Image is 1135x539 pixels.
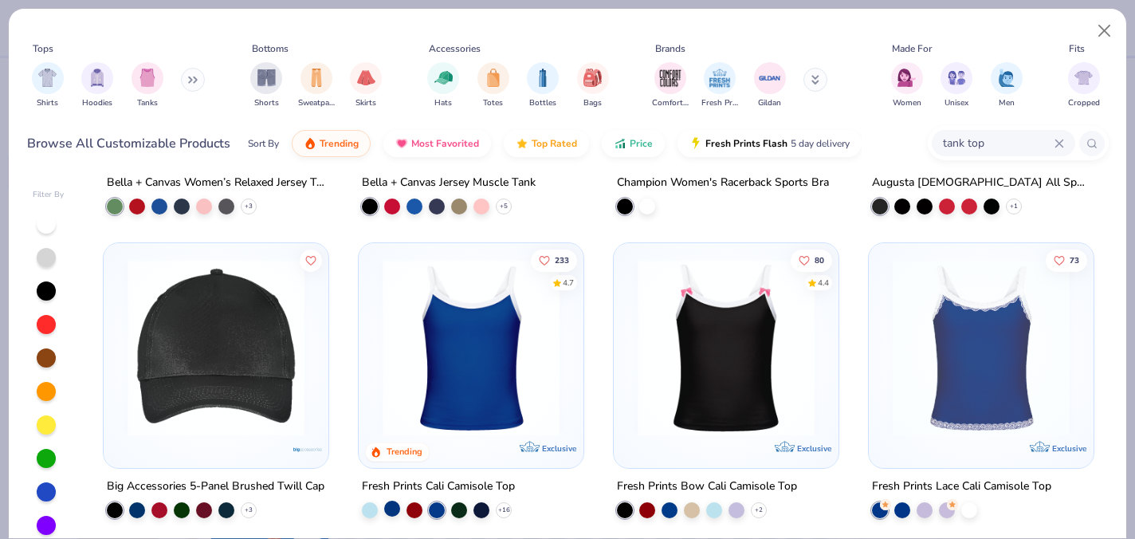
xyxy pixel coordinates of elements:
div: filter for Skirts [350,62,382,109]
span: + 2 [755,506,763,515]
input: Try "T-Shirt" [941,134,1054,152]
button: Price [602,130,665,157]
div: filter for Tanks [132,62,163,109]
img: Hoodies Image [88,69,106,87]
img: Men Image [998,69,1015,87]
span: 233 [555,256,569,264]
div: filter for Gildan [754,62,786,109]
div: Big Accessories 5-Panel Brushed Twill Cap [107,477,324,497]
div: filter for Cropped [1068,62,1100,109]
img: Comfort Colors Image [658,66,682,90]
button: filter button [81,62,113,109]
div: filter for Shirts [32,62,64,109]
button: filter button [350,62,382,109]
button: Close [1090,16,1120,46]
button: Top Rated [504,130,589,157]
button: Fresh Prints Flash5 day delivery [677,130,862,157]
div: filter for Hoodies [81,62,113,109]
button: filter button [132,62,163,109]
img: most_fav.gif [395,137,408,150]
div: filter for Unisex [941,62,972,109]
div: filter for Hats [427,62,459,109]
div: Fresh Prints Cali Camisole Top [362,477,515,497]
div: Champion Women's Racerback Sports Bra [617,173,829,193]
div: Fresh Prints Lace Cali Camisole Top [872,477,1051,497]
button: filter button [1068,62,1100,109]
div: Sort By [248,136,279,151]
span: Hats [434,97,452,109]
div: filter for Comfort Colors [652,62,689,109]
button: filter button [701,62,738,109]
span: Unisex [945,97,968,109]
div: filter for Sweatpants [298,62,335,109]
span: Women [893,97,921,109]
img: Shirts Image [38,69,57,87]
span: + 3 [245,506,253,515]
span: Exclusive [1051,443,1086,454]
div: 4.4 [818,277,829,289]
div: Augusta [DEMOGRAPHIC_DATA] All Sport Sports Bra [872,173,1090,193]
div: Tops [33,41,53,56]
button: Trending [292,130,371,157]
img: flash.gif [689,137,702,150]
span: Cropped [1068,97,1100,109]
span: Shirts [37,97,58,109]
img: Bags Image [583,69,601,87]
button: Most Favorited [383,130,491,157]
button: filter button [652,62,689,109]
div: filter for Men [991,62,1023,109]
span: 73 [1070,256,1079,264]
button: filter button [298,62,335,109]
img: Tanks Image [139,69,156,87]
div: filter for Totes [477,62,509,109]
span: Fresh Prints Flash [705,137,787,150]
span: + 16 [498,506,510,515]
div: filter for Fresh Prints [701,62,738,109]
button: filter button [527,62,559,109]
img: Hats Image [434,69,453,87]
span: Bottles [529,97,556,109]
span: Exclusive [797,443,831,454]
img: d2e93f27-f460-4e7a-bcfc-75916c5962f1 [885,259,1078,436]
img: 61d0f7fa-d448-414b-acbf-5d07f88334cb [567,259,760,436]
button: Like [1046,249,1087,271]
span: Trending [320,137,359,150]
img: trending.gif [304,137,316,150]
img: TopRated.gif [516,137,528,150]
span: Most Favorited [411,137,479,150]
span: + 5 [500,202,508,211]
div: Bella + Canvas Jersey Muscle Tank [362,173,536,193]
span: Top Rated [532,137,577,150]
div: Bottoms [252,41,289,56]
button: filter button [991,62,1023,109]
div: 4.7 [563,277,574,289]
span: Men [999,97,1015,109]
span: Gildan [758,97,781,109]
span: Tanks [137,97,158,109]
span: Hoodies [82,97,112,109]
img: Gildan Image [758,66,782,90]
div: Bella + Canvas Women’s Relaxed Jersey Tank [107,173,325,193]
img: Totes Image [485,69,502,87]
div: Made For [892,41,932,56]
img: 06d61c63-c7d8-4c4d-a863-57f6aab80145 [120,259,312,436]
img: Women Image [897,69,916,87]
div: Browse All Customizable Products [27,134,230,153]
img: Cropped Image [1074,69,1093,87]
button: filter button [891,62,923,109]
div: Accessories [429,41,481,56]
span: + 3 [245,202,253,211]
button: filter button [577,62,609,109]
button: filter button [477,62,509,109]
span: 80 [815,256,824,264]
img: Fresh Prints Image [708,66,732,90]
div: filter for Bottles [527,62,559,109]
span: Price [630,137,653,150]
button: Like [531,249,577,271]
div: Fresh Prints Bow Cali Camisole Top [617,477,797,497]
span: Totes [483,97,503,109]
img: Shorts Image [257,69,276,87]
span: Exclusive [542,443,576,454]
span: Fresh Prints [701,97,738,109]
img: 44d55d73-72ca-4285-91c6-c3202361591a [375,259,567,436]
